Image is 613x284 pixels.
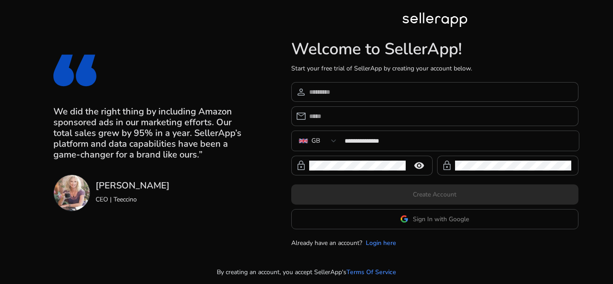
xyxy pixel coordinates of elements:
h3: We did the right thing by including Amazon sponsored ads in our marketing efforts. Our total sale... [53,106,245,160]
span: person [296,87,306,97]
a: Login here [366,238,396,248]
p: Already have an account? [291,238,362,248]
a: Terms Of Service [346,267,396,277]
h3: [PERSON_NAME] [96,180,170,191]
div: GB [311,136,320,146]
p: Start your free trial of SellerApp by creating your account below. [291,64,578,73]
h1: Welcome to SellerApp! [291,39,578,59]
span: email [296,111,306,122]
span: lock [442,160,452,171]
span: lock [296,160,306,171]
p: CEO | Teeccino [96,195,170,204]
mat-icon: remove_red_eye [408,160,430,171]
